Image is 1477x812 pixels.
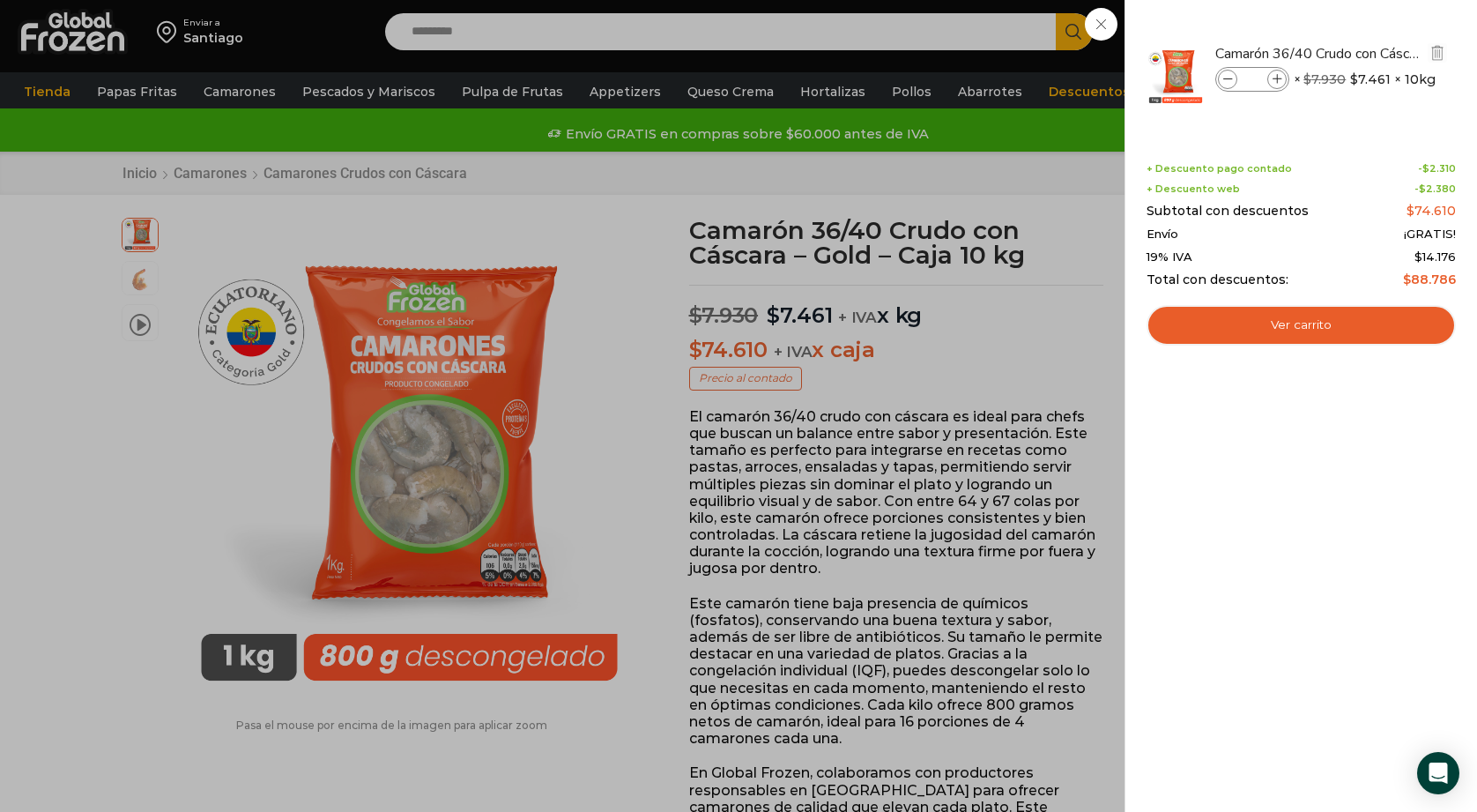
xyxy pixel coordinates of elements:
a: Eliminar Camarón 36/40 Crudo con Cáscara - Gold - Caja 10 kg del carrito [1428,43,1447,65]
span: Total con descuentos: [1147,272,1288,287]
span: $ [1422,162,1429,175]
span: - [1414,183,1456,195]
bdi: 74.610 [1406,203,1456,219]
span: + Descuento web [1147,183,1240,195]
a: Ver carrito [1147,305,1456,346]
img: Eliminar Camarón 36/40 Crudo con Cáscara - Gold - Caja 10 kg del carrito [1429,45,1445,61]
span: + Descuento pago contado [1147,163,1292,175]
span: $ [1303,71,1311,87]
span: $ [1350,71,1358,88]
span: $ [1419,183,1426,195]
span: × × 10kg [1294,67,1436,92]
span: Subtotal con descuentos [1147,204,1309,219]
a: Camarón 36/40 Crudo con Cáscara - Gold - Caja 10 kg [1215,44,1425,63]
span: $ [1403,272,1411,287]
bdi: 2.380 [1419,183,1456,195]
span: 19% IVA [1147,250,1192,264]
span: ¡GRATIS! [1404,227,1456,242]
bdi: 2.310 [1422,162,1456,175]
span: - [1418,163,1456,175]
span: Envío [1147,227,1178,242]
bdi: 88.786 [1403,272,1456,287]
bdi: 7.930 [1303,71,1346,87]
bdi: 7.461 [1350,71,1391,88]
span: $ [1414,250,1422,264]
span: $ [1406,203,1414,219]
div: Open Intercom Messenger [1417,752,1459,794]
input: Product quantity [1239,70,1265,89]
span: 14.176 [1414,250,1456,264]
